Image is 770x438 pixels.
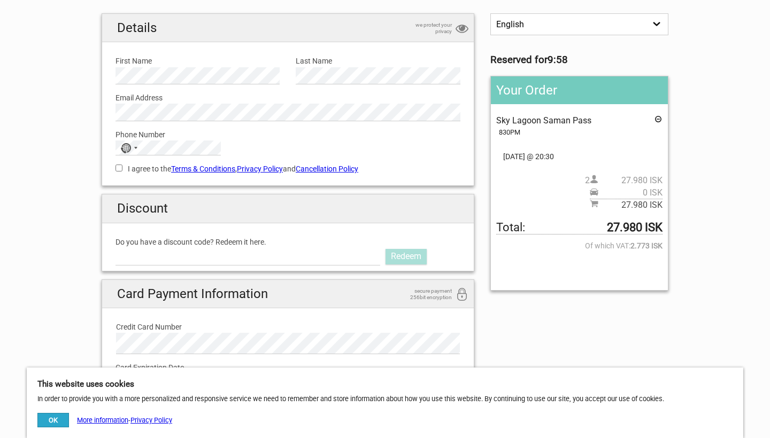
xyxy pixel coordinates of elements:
[496,240,663,252] span: Of which VAT:
[590,199,663,211] span: Subtotal
[102,280,474,308] h2: Card Payment Information
[496,115,591,126] span: Sky Lagoon Saman Pass
[37,413,172,427] div: -
[296,55,460,67] label: Last Name
[598,187,663,199] span: 0 ISK
[490,54,668,66] h3: Reserved for
[548,54,568,66] strong: 9:58
[456,22,468,36] i: privacy protection
[345,365,460,377] label: CVC Code
[386,249,427,264] a: Redeem
[116,141,143,155] button: Selected country
[102,14,474,42] h2: Details
[115,362,460,373] label: Card Expiration Date
[130,416,172,424] a: Privacy Policy
[115,92,460,104] label: Email Address
[115,163,460,175] label: I agree to the , and
[37,378,733,390] h5: This website uses cookies
[115,129,460,140] label: Phone Number
[598,199,663,211] span: 27.980 ISK
[585,175,663,186] span: 2 person(s)
[237,165,283,173] a: Privacy Policy
[499,127,663,138] div: 830PM
[77,416,128,424] a: More information
[37,413,69,427] button: OK
[398,22,452,35] span: we protect your privacy
[398,288,452,301] span: secure payment 256bit encryption
[171,165,235,173] a: Terms & Conditions
[102,194,474,223] h2: Discount
[116,321,460,333] label: Credit Card Number
[115,236,460,248] label: Do you have a discount code? Redeem it here.
[491,76,668,104] h2: Your Order
[590,187,663,199] span: Pickup price
[123,17,136,29] button: Open LiveChat chat widget
[296,165,358,173] a: Cancellation Policy
[496,151,663,162] span: [DATE] @ 20:30
[27,367,743,438] div: In order to provide you with a more personalized and responsive service we need to remember and s...
[115,55,280,67] label: First Name
[630,240,663,252] strong: 2.773 ISK
[15,19,121,27] p: We're away right now. Please check back later!
[607,222,663,233] strong: 27.980 ISK
[598,175,663,186] span: 27.980 ISK
[496,222,663,234] span: Total to be paid
[456,288,468,302] i: 256bit encryption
